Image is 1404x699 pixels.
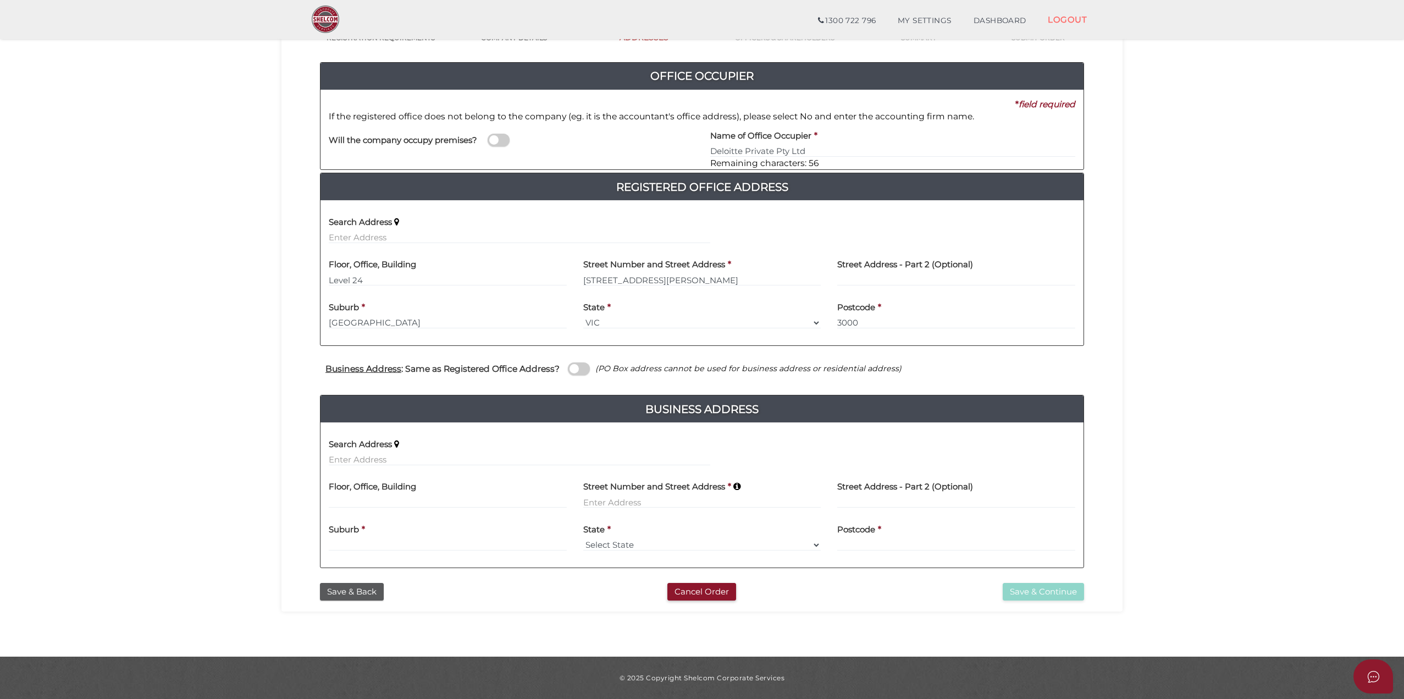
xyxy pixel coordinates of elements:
[963,10,1037,32] a: DASHBOARD
[595,364,902,373] i: (PO Box address cannot be used for business address or residential address)
[1037,8,1098,31] a: LOGOUT
[837,260,973,269] h4: Street Address - Part 2 (Optional)
[887,10,963,32] a: MY SETTINGS
[320,583,384,601] button: Save & Back
[837,303,875,312] h4: Postcode
[329,440,392,449] h4: Search Address
[733,482,740,491] i: Keep typing in your address(including suburb) until it appears
[329,218,392,227] h4: Search Address
[837,317,1075,329] input: Postcode must be exactly 4 digits
[329,136,477,145] h4: Will the company occupy premises?
[320,67,1084,85] h4: Office Occupier
[329,232,710,244] input: Enter Address
[583,496,821,508] input: Enter Address
[837,482,973,492] h4: Street Address - Part 2 (Optional)
[320,178,1084,196] a: Registered Office Address
[325,364,401,374] u: Business Address
[710,131,811,141] h4: Name of Office Occupier
[1353,659,1393,694] button: Open asap
[329,525,359,535] h4: Suburb
[394,218,399,227] i: Keep typing in your address(including suburb) until it appears
[583,260,725,269] h4: Street Number and Street Address
[329,303,359,312] h4: Suburb
[329,111,1075,123] p: If the registered office does not belong to the company (eg. it is the accountant's office addres...
[583,482,725,492] h4: Street Number and Street Address
[290,673,1114,683] div: © 2025 Copyright Shelcom Corporate Services
[837,539,1075,551] input: Postcode must be exactly 4 digits
[837,525,875,535] h4: Postcode
[583,525,605,535] h4: State
[1019,99,1075,109] i: field required
[325,364,560,373] h4: : Same as Registered Office Address?
[667,583,736,601] button: Cancel Order
[329,260,416,269] h4: Floor, Office, Building
[583,303,605,312] h4: State
[329,454,710,466] input: Enter Address
[1003,583,1084,601] button: Save & Continue
[320,400,1084,418] h4: Business Address
[394,440,399,449] i: Keep typing in your address(including suburb) until it appears
[710,158,819,168] span: Remaining characters: 56
[329,482,416,492] h4: Floor, Office, Building
[807,10,887,32] a: 1300 722 796
[583,274,821,286] input: Enter Address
